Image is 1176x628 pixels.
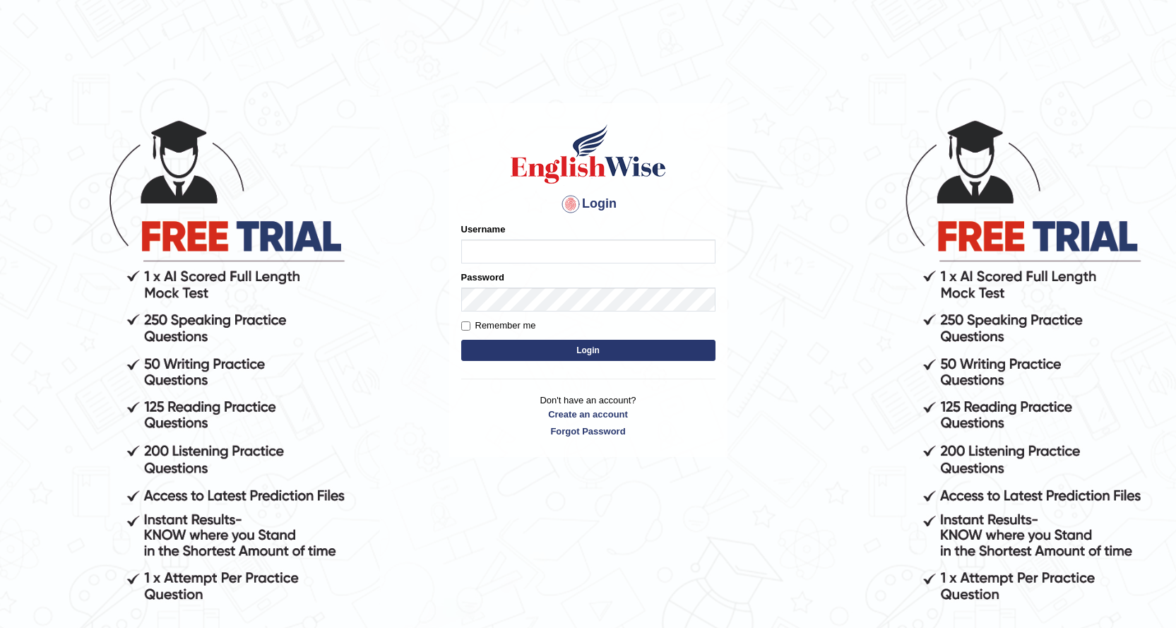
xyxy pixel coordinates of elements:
h4: Login [461,193,715,215]
label: Remember me [461,319,536,333]
input: Remember me [461,321,470,331]
label: Username [461,223,506,236]
a: Create an account [461,408,715,421]
a: Forgot Password [461,425,715,438]
img: Logo of English Wise sign in for intelligent practice with AI [508,122,669,186]
p: Don't have an account? [461,393,715,437]
label: Password [461,271,504,284]
button: Login [461,340,715,361]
